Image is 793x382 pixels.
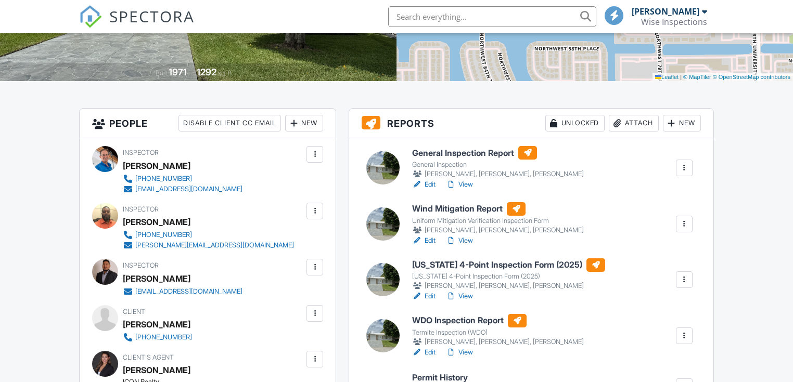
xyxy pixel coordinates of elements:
[79,14,195,36] a: SPECTORA
[412,291,436,301] a: Edit
[412,258,605,292] a: [US_STATE] 4-Point Inspection Form (2025) [US_STATE] 4-Point Inspection Form (2025) [PERSON_NAME]...
[412,225,584,235] div: [PERSON_NAME], [PERSON_NAME], [PERSON_NAME]
[632,6,699,17] div: [PERSON_NAME]
[412,202,584,216] h6: Wind Mitigation Report
[446,291,473,301] a: View
[545,115,605,131] div: Unlocked
[412,281,605,291] div: [PERSON_NAME], [PERSON_NAME], [PERSON_NAME]
[123,362,190,378] a: [PERSON_NAME]
[388,6,596,27] input: Search everything...
[135,287,242,296] div: [EMAIL_ADDRESS][DOMAIN_NAME]
[123,149,159,156] span: Inspector
[123,286,242,297] a: [EMAIL_ADDRESS][DOMAIN_NAME]
[680,74,682,80] span: |
[412,272,605,281] div: [US_STATE] 4-Point Inspection Form (2025)
[123,332,192,343] a: [PHONE_NUMBER]
[169,67,187,77] div: 1971
[135,333,192,341] div: [PHONE_NUMBER]
[123,174,242,184] a: [PHONE_NUMBER]
[135,231,192,239] div: [PHONE_NUMBER]
[446,235,473,246] a: View
[123,271,190,286] div: [PERSON_NAME]
[123,205,159,213] span: Inspector
[446,347,473,358] a: View
[123,214,190,230] div: [PERSON_NAME]
[412,328,584,337] div: Termite Inspection (WDO)
[123,353,174,361] span: Client's Agent
[197,67,216,77] div: 1292
[135,185,242,193] div: [EMAIL_ADDRESS][DOMAIN_NAME]
[135,241,294,249] div: [PERSON_NAME][EMAIL_ADDRESS][DOMAIN_NAME]
[123,240,294,251] a: [PERSON_NAME][EMAIL_ADDRESS][DOMAIN_NAME]
[609,115,659,131] div: Attach
[412,314,584,347] a: WDO Inspection Report Termite Inspection (WDO) [PERSON_NAME], [PERSON_NAME], [PERSON_NAME]
[412,337,584,347] div: [PERSON_NAME], [PERSON_NAME], [PERSON_NAME]
[178,115,281,131] div: Disable Client CC Email
[123,184,242,194] a: [EMAIL_ADDRESS][DOMAIN_NAME]
[412,169,584,179] div: [PERSON_NAME], [PERSON_NAME], [PERSON_NAME]
[109,5,195,27] span: SPECTORA
[123,317,190,332] div: [PERSON_NAME]
[135,175,192,183] div: [PHONE_NUMBER]
[349,109,713,138] h3: Reports
[412,314,584,327] h6: WDO Inspection Report
[412,217,584,225] div: Uniform Mitigation Verification Inspection Form
[446,179,473,190] a: View
[285,115,323,131] div: New
[79,5,102,28] img: The Best Home Inspection Software - Spectora
[218,69,233,77] span: sq. ft.
[412,202,584,235] a: Wind Mitigation Report Uniform Mitigation Verification Inspection Form [PERSON_NAME], [PERSON_NAM...
[412,146,584,179] a: General Inspection Report General Inspection [PERSON_NAME], [PERSON_NAME], [PERSON_NAME]
[655,74,679,80] a: Leaflet
[156,69,167,77] span: Built
[123,261,159,269] span: Inspector
[412,235,436,246] a: Edit
[123,158,190,174] div: [PERSON_NAME]
[663,115,701,131] div: New
[80,109,336,138] h3: People
[412,258,605,272] h6: [US_STATE] 4-Point Inspection Form (2025)
[412,347,436,358] a: Edit
[641,17,707,27] div: Wise Inspections
[123,230,294,240] a: [PHONE_NUMBER]
[123,308,145,315] span: Client
[713,74,790,80] a: © OpenStreetMap contributors
[412,179,436,190] a: Edit
[412,146,584,160] h6: General Inspection Report
[683,74,711,80] a: © MapTiler
[412,161,584,169] div: General Inspection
